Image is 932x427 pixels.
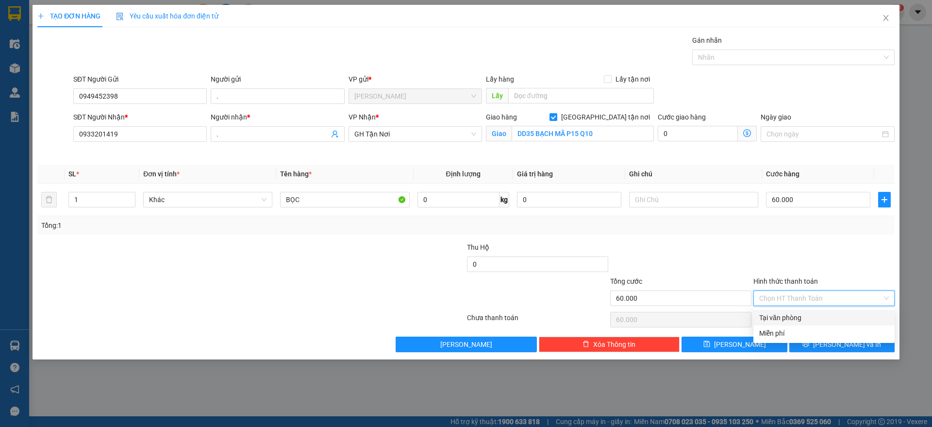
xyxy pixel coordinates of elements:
[753,277,818,285] label: Hình thức thanh toán
[211,74,344,85] div: Người gửi
[446,170,481,178] span: Định lượng
[557,112,654,122] span: [GEOGRAPHIC_DATA] tận nơi
[766,170,799,178] span: Cước hàng
[882,14,890,22] span: close
[658,126,738,141] input: Cước giao hàng
[759,312,889,323] div: Tại văn phòng
[211,112,344,122] div: Người nhận
[872,5,899,32] button: Close
[143,170,180,178] span: Đơn vị tính
[41,192,57,207] button: delete
[466,312,609,329] div: Chưa thanh toán
[610,277,642,285] span: Tổng cước
[658,113,706,121] label: Cước giao hàng
[73,74,207,85] div: SĐT Người Gửi
[789,337,895,352] button: printer[PERSON_NAME] và In
[582,341,589,348] span: delete
[539,337,680,352] button: deleteXóa Thông tin
[512,126,654,141] input: Giao tận nơi
[486,113,517,121] span: Giao hàng
[743,129,751,137] span: dollar-circle
[682,337,787,352] button: save[PERSON_NAME]
[354,127,476,141] span: GH Tận Nơi
[517,192,621,207] input: 0
[629,192,758,207] input: Ghi Chú
[396,337,537,352] button: [PERSON_NAME]
[878,192,891,207] button: plus
[354,89,476,103] span: Gia Kiệm
[280,170,312,178] span: Tên hàng
[467,243,489,251] span: Thu Hộ
[802,341,809,348] span: printer
[813,339,881,350] span: [PERSON_NAME] và In
[349,74,482,85] div: VP gửi
[440,339,492,350] span: [PERSON_NAME]
[486,126,512,141] span: Giao
[331,130,339,138] span: user-add
[37,13,44,19] span: plus
[149,192,266,207] span: Khác
[486,88,508,103] span: Lấy
[116,13,124,20] img: icon
[593,339,635,350] span: Xóa Thông tin
[761,113,791,121] label: Ngày giao
[692,36,722,44] label: Gán nhãn
[73,112,207,122] div: SĐT Người Nhận
[879,196,890,204] span: plus
[703,341,710,348] span: save
[116,12,218,20] span: Yêu cầu xuất hóa đơn điện tử
[37,12,100,20] span: TẠO ĐƠN HÀNG
[499,192,509,207] span: kg
[766,129,880,139] input: Ngày giao
[759,328,889,339] div: Miễn phí
[517,170,553,178] span: Giá trị hàng
[625,165,762,184] th: Ghi chú
[714,339,766,350] span: [PERSON_NAME]
[280,192,409,207] input: VD: Bàn, Ghế
[349,113,376,121] span: VP Nhận
[68,170,76,178] span: SL
[508,88,654,103] input: Dọc đường
[41,220,360,231] div: Tổng: 1
[486,75,514,83] span: Lấy hàng
[612,74,654,85] span: Lấy tận nơi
